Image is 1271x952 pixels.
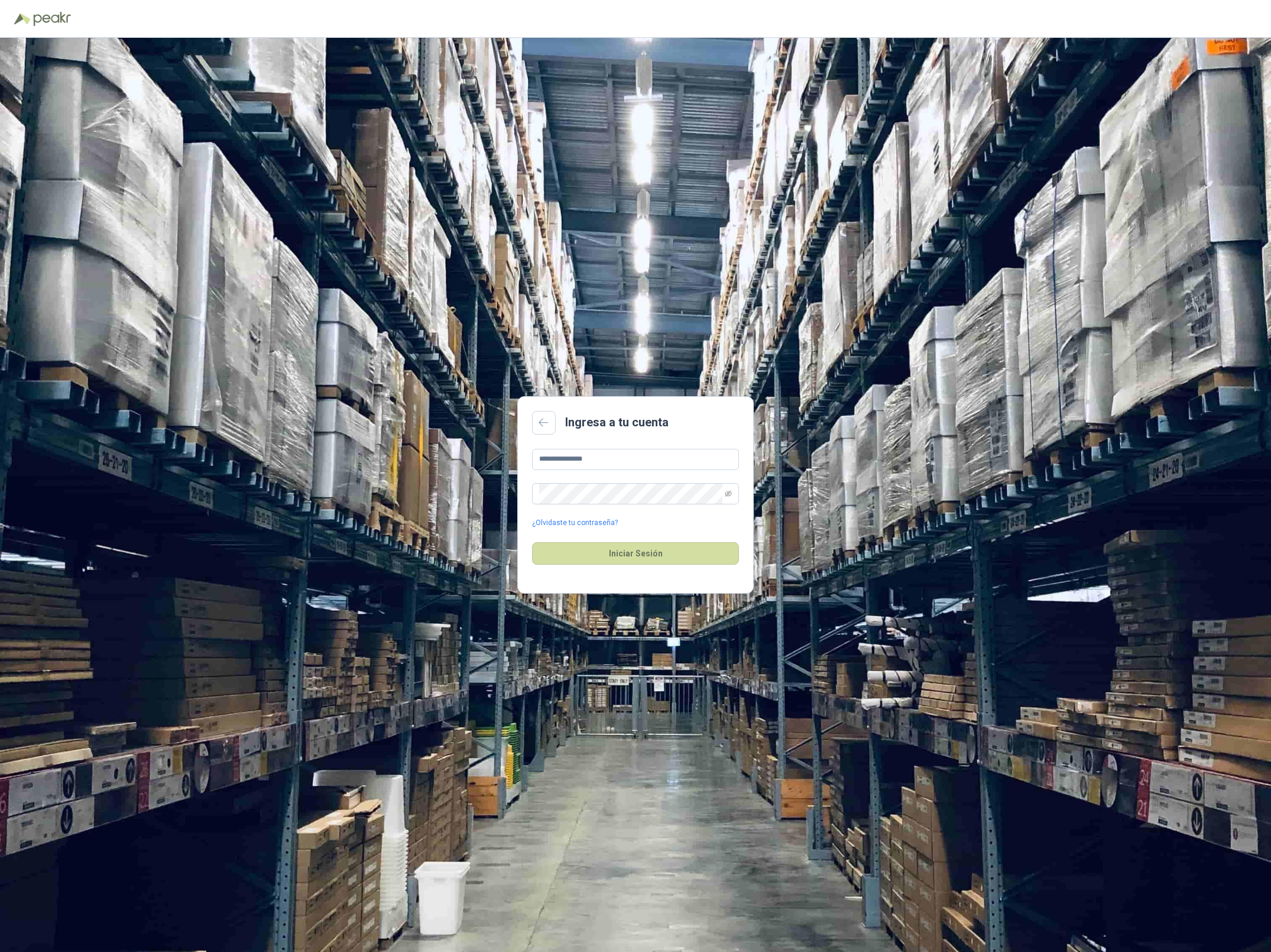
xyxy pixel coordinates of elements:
img: Peakr [33,12,71,26]
a: ¿Olvidaste tu contraseña? [532,517,618,529]
h2: Ingresa a tu cuenta [565,413,669,432]
span: eye-invisible [725,490,732,497]
button: Iniciar Sesión [532,542,739,565]
img: Logo [14,13,31,25]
